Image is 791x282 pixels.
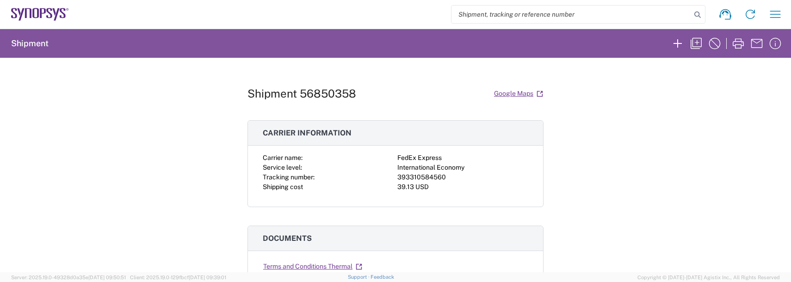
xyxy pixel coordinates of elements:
span: [DATE] 09:50:51 [88,275,126,280]
a: Feedback [371,274,394,280]
h2: Shipment [11,38,49,49]
div: 393310584560 [397,172,528,182]
h1: Shipment 56850358 [247,87,356,100]
span: [DATE] 09:39:01 [189,275,226,280]
div: FedEx Express [397,153,528,163]
div: International Economy [397,163,528,172]
span: Tracking number: [263,173,315,181]
div: 39.13 USD [397,182,528,192]
span: Documents [263,234,312,243]
span: Carrier name: [263,154,303,161]
span: Server: 2025.19.0-49328d0a35e [11,275,126,280]
a: Terms and Conditions Thermal [263,258,363,275]
span: Client: 2025.19.0-129fbcf [130,275,226,280]
span: Copyright © [DATE]-[DATE] Agistix Inc., All Rights Reserved [637,273,780,282]
a: Google Maps [494,86,544,102]
a: Support [348,274,371,280]
input: Shipment, tracking or reference number [451,6,691,23]
span: Shipping cost [263,183,303,190]
span: Service level: [263,164,302,171]
span: Carrier information [263,129,352,137]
